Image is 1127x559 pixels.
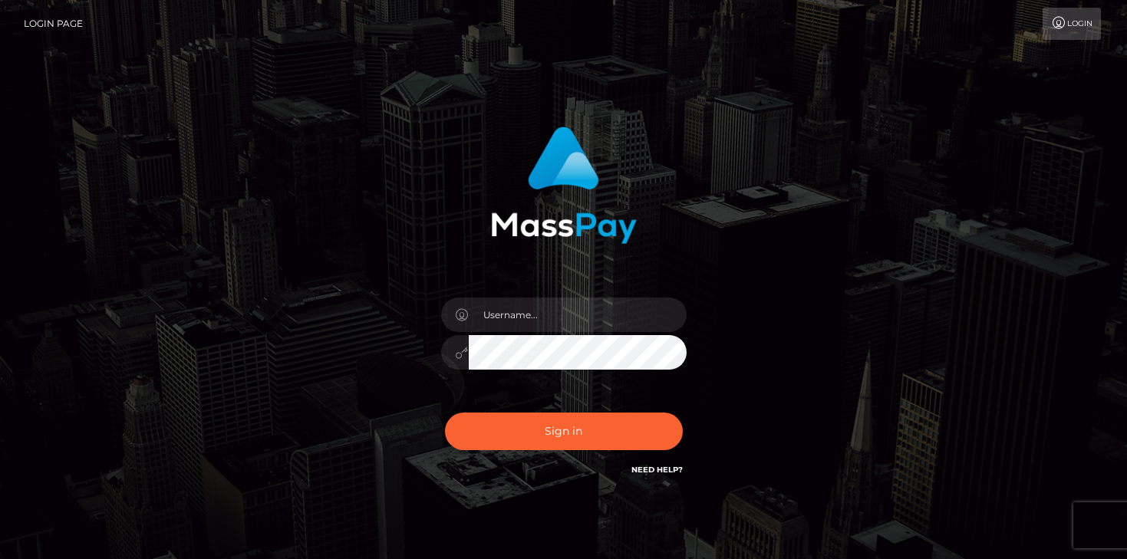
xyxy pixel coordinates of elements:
a: Need Help? [631,465,683,475]
a: Login [1043,8,1101,40]
input: Username... [469,298,687,332]
a: Login Page [24,8,83,40]
button: Sign in [445,413,683,450]
img: MassPay Login [491,127,637,244]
